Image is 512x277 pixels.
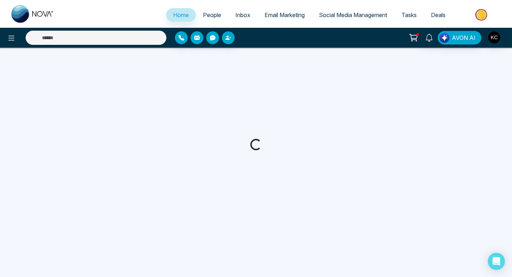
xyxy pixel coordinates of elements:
[431,11,446,19] span: Deals
[196,8,228,22] a: People
[439,33,449,43] img: Lead Flow
[228,8,257,22] a: Inbox
[312,8,394,22] a: Social Media Management
[488,31,500,43] img: User Avatar
[173,11,189,19] span: Home
[488,253,505,270] div: Open Intercom Messenger
[319,11,387,19] span: Social Media Management
[265,11,305,19] span: Email Marketing
[11,5,54,23] img: Nova CRM Logo
[166,8,196,22] a: Home
[456,7,508,23] img: Market-place.gif
[438,31,481,45] button: AVON AI
[424,8,453,22] a: Deals
[257,8,312,22] a: Email Marketing
[401,11,417,19] span: Tasks
[394,8,424,22] a: Tasks
[203,11,221,19] span: People
[235,11,250,19] span: Inbox
[452,33,475,42] span: AVON AI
